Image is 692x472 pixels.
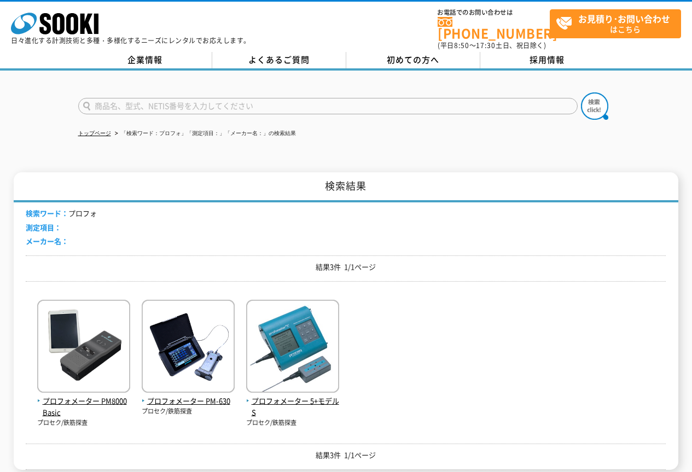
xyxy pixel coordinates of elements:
[438,17,550,39] a: [PHONE_NUMBER]
[454,40,469,50] span: 8:50
[37,300,130,395] img: PM8000Basic
[78,98,578,114] input: 商品名、型式、NETIS番号を入力してください
[78,130,111,136] a: トップページ
[26,208,68,218] span: 検索ワード：
[578,12,670,25] strong: お見積り･お問い合わせ
[581,92,608,120] img: btn_search.png
[26,222,61,232] span: 測定項目：
[212,52,346,68] a: よくあるご質問
[480,52,614,68] a: 採用情報
[26,208,97,219] li: プロフォ
[26,261,666,273] p: 結果3件 1/1ページ
[37,418,130,428] p: プロセク/鉄筋探査
[37,384,130,418] a: プロフォメーター PM8000Basic
[476,40,496,50] span: 17:30
[11,37,251,44] p: 日々進化する計測技術と多種・多様化するニーズにレンタルでお応えします。
[14,172,678,202] h1: 検索結果
[142,407,235,416] p: プロセク/鉄筋探査
[37,395,130,418] span: プロフォメーター PM8000Basic
[26,236,68,246] span: メーカー名：
[438,9,550,16] span: お電話でのお問い合わせは
[78,52,212,68] a: 企業情報
[246,300,339,395] img: 5+モデルS
[556,10,681,37] span: はこちら
[142,300,235,395] img: PM-630
[387,54,439,66] span: 初めての方へ
[346,52,480,68] a: 初めての方へ
[26,450,666,461] p: 結果3件 1/1ページ
[246,418,339,428] p: プロセク/鉄筋探査
[142,384,235,407] a: プロフォメーター PM-630
[142,395,235,407] span: プロフォメーター PM-630
[113,128,296,139] li: 「検索ワード：プロフォ」「測定項目：」「メーカー名：」の検索結果
[438,40,546,50] span: (平日 ～ 土日、祝日除く)
[246,395,339,418] span: プロフォメーター 5+モデルS
[246,384,339,418] a: プロフォメーター 5+モデルS
[550,9,681,38] a: お見積り･お問い合わせはこちら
